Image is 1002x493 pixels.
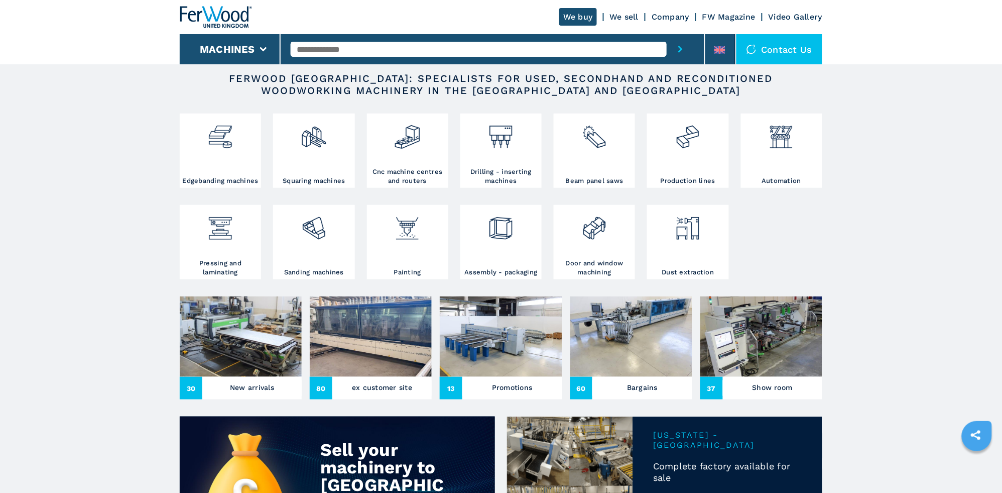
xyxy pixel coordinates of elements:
[581,208,608,242] img: lavorazione_porte_finestre_2.png
[200,43,255,55] button: Machines
[440,377,462,400] span: 13
[667,34,694,64] button: submit-button
[310,377,332,400] span: 80
[652,12,689,22] a: Company
[581,116,608,150] img: sezionatrici_2.png
[180,297,302,400] a: New arrivals30New arrivals
[352,380,412,395] h3: ex customer site
[492,380,533,395] h3: Promotions
[212,72,790,96] h2: FERWOOD [GEOGRAPHIC_DATA]: SPECIALISTS FOR USED, SECONDHAND AND RECONDITIONED WOODWORKING MACHINE...
[762,176,802,185] h3: Automation
[556,259,633,277] h3: Door and window machining
[180,205,261,279] a: Pressing and laminating
[566,176,623,185] h3: Beam panel saws
[207,116,233,150] img: bordatrici_1.png
[301,208,327,242] img: levigatrici_2.png
[963,423,988,448] a: sharethis
[463,167,539,185] h3: Drilling - inserting machines
[662,268,714,277] h3: Dust extraction
[647,114,728,188] a: Production lines
[367,114,448,188] a: Cnc machine centres and routers
[394,268,421,277] h3: Painting
[487,116,514,150] img: foratrici_inseritrici_2.png
[180,297,302,377] img: New arrivals
[700,297,822,377] img: Show room
[394,208,421,242] img: verniciatura_1.png
[570,297,692,377] img: Bargains
[180,114,261,188] a: Edgebanding machines
[570,297,692,400] a: Bargains60Bargains
[647,205,728,279] a: Dust extraction
[460,205,542,279] a: Assembly - packaging
[207,208,233,242] img: pressa-strettoia.png
[230,380,274,395] h3: New arrivals
[440,297,562,377] img: Promotions
[675,116,701,150] img: linee_di_produzione_2.png
[768,116,795,150] img: automazione.png
[369,167,446,185] h3: Cnc machine centres and routers
[675,208,701,242] img: aspirazione_1.png
[440,297,562,400] a: Promotions13Promotions
[700,377,723,400] span: 37
[746,44,757,54] img: Contact us
[627,380,658,395] h3: Bargains
[460,114,542,188] a: Drilling - inserting machines
[310,297,432,377] img: ex customer site
[367,205,448,279] a: Painting
[284,268,344,277] h3: Sanding machines
[273,114,354,188] a: Squaring machines
[464,268,537,277] h3: Assembly - packaging
[183,176,259,185] h3: Edgebanding machines
[273,205,354,279] a: Sanding machines
[661,176,715,185] h3: Production lines
[959,448,994,485] iframe: Chat
[702,12,756,22] a: FW Magazine
[283,176,345,185] h3: Squaring machines
[736,34,823,64] div: Contact us
[182,259,259,277] h3: Pressing and laminating
[554,205,635,279] a: Door and window machining
[487,208,514,242] img: montaggio_imballaggio_2.png
[180,6,252,28] img: Ferwood
[610,12,639,22] a: We sell
[769,12,822,22] a: Video Gallery
[180,377,202,400] span: 30
[554,114,635,188] a: Beam panel saws
[559,8,597,26] a: We buy
[301,116,327,150] img: squadratrici_2.png
[570,377,593,400] span: 60
[741,114,822,188] a: Automation
[310,297,432,400] a: ex customer site80ex customer site
[753,380,793,395] h3: Show room
[700,297,822,400] a: Show room37Show room
[394,116,421,150] img: centro_di_lavoro_cnc_2.png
